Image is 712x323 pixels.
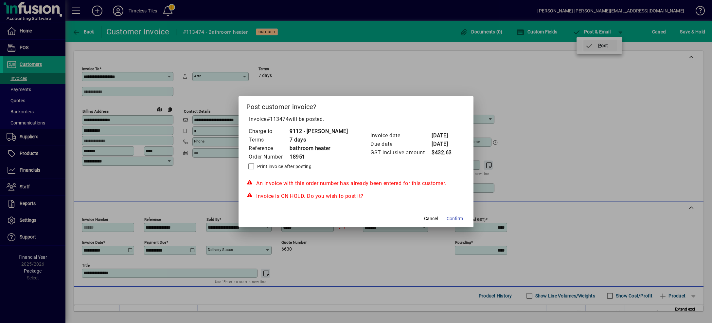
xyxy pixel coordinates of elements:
p: Invoice will be posted . [246,115,466,123]
td: [DATE] [431,140,457,148]
td: bathroom heater [289,144,348,153]
td: Reference [248,144,289,153]
td: [DATE] [431,131,457,140]
h2: Post customer invoice? [239,96,473,115]
td: Charge to [248,127,289,136]
button: Confirm [444,213,466,225]
td: Due date [370,140,431,148]
span: Cancel [424,215,438,222]
label: Print invoice after posting [256,163,311,170]
td: 9112 - [PERSON_NAME] [289,127,348,136]
span: Confirm [447,215,463,222]
td: GST inclusive amount [370,148,431,157]
td: $432.63 [431,148,457,157]
div: Invoice is ON HOLD. Do you wish to post it? [246,192,466,200]
span: #113474 [267,116,289,122]
td: 18951 [289,153,348,161]
button: Cancel [420,213,441,225]
td: Order Number [248,153,289,161]
td: Invoice date [370,131,431,140]
td: Terms [248,136,289,144]
div: An invoice with this order number has already been entered for this customer. [246,180,466,187]
td: 7 days [289,136,348,144]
